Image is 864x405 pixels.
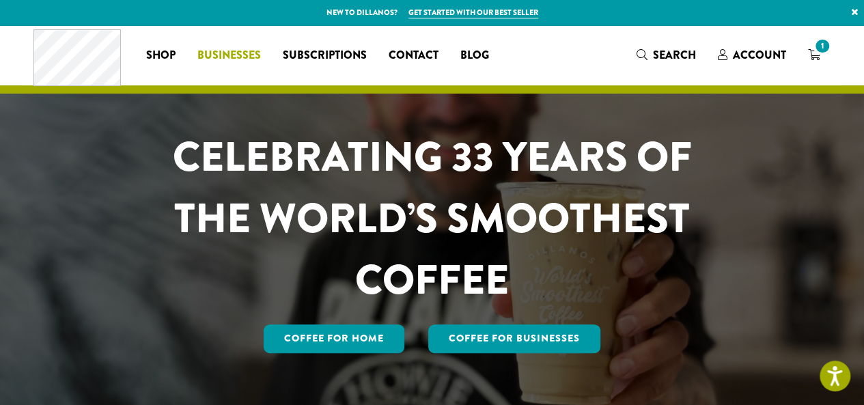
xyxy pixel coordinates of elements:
a: Shop [135,44,186,66]
h1: CELEBRATING 33 YEARS OF THE WORLD’S SMOOTHEST COFFEE [133,126,732,311]
span: Shop [146,47,176,64]
a: Search [626,44,707,66]
span: Subscriptions [283,47,367,64]
span: 1 [813,37,831,55]
a: Get started with our best seller [408,7,538,18]
span: Businesses [197,47,261,64]
a: Coffee for Home [264,324,404,353]
span: Account [733,47,786,63]
span: Blog [460,47,489,64]
a: Coffee For Businesses [428,324,600,353]
span: Search [653,47,696,63]
span: Contact [389,47,438,64]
